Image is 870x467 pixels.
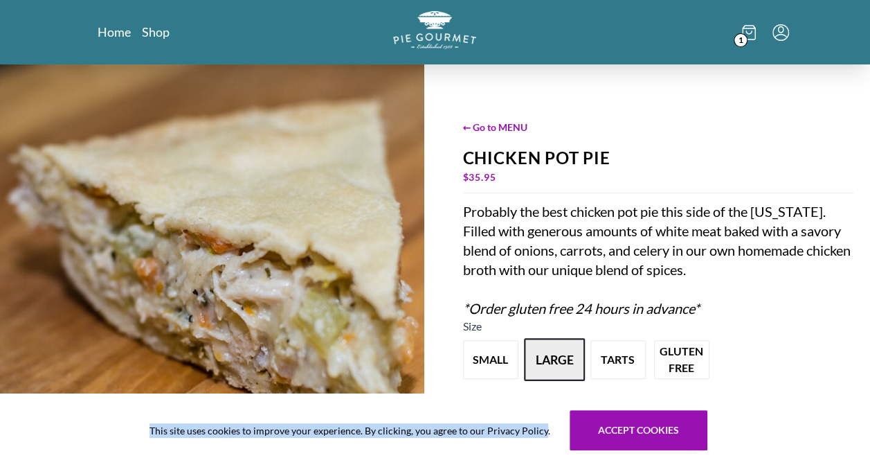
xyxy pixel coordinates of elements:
[463,168,854,187] div: $ 35.95
[772,24,789,41] button: Menu
[463,340,518,379] button: Variant Swatch
[463,148,854,168] div: Chicken Pot Pie
[590,340,646,379] button: Variant Swatch
[463,202,854,318] div: Probably the best chicken pot pie this side of the [US_STATE]. Filled with generous amounts of wh...
[393,11,476,53] a: Logo
[463,319,482,333] span: Size
[463,300,700,317] em: *Order gluten free 24 hours in advance*
[734,33,747,47] span: 1
[524,338,585,381] button: Variant Swatch
[142,24,170,40] a: Shop
[570,410,707,450] button: Accept cookies
[463,120,854,134] span: ← Go to MENU
[98,24,131,40] a: Home
[654,340,709,379] button: Variant Swatch
[393,11,476,49] img: logo
[149,423,550,438] span: This site uses cookies to improve your experience. By clicking, you agree to our Privacy Policy.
